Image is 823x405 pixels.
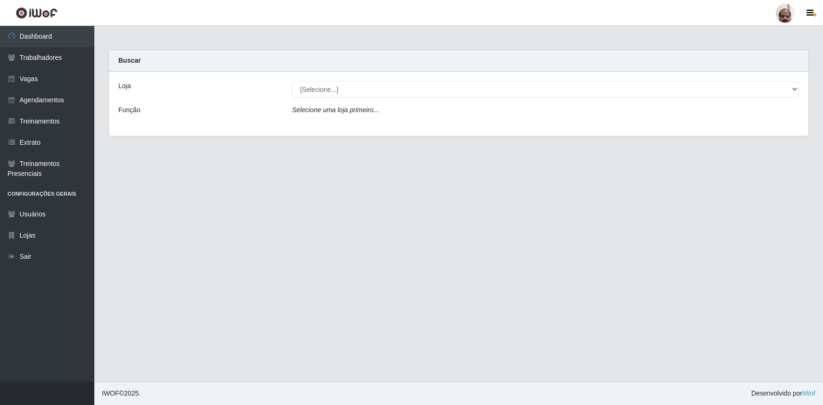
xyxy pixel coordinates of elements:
[118,81,131,91] label: Loja
[102,389,119,397] span: IWOF
[102,388,141,398] span: © 2025 .
[751,388,815,398] span: Desenvolvido por
[118,105,141,115] label: Função
[118,57,141,64] strong: Buscar
[292,106,379,114] i: Selecione uma loja primeiro...
[16,7,58,19] img: CoreUI Logo
[802,389,815,397] a: iWof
